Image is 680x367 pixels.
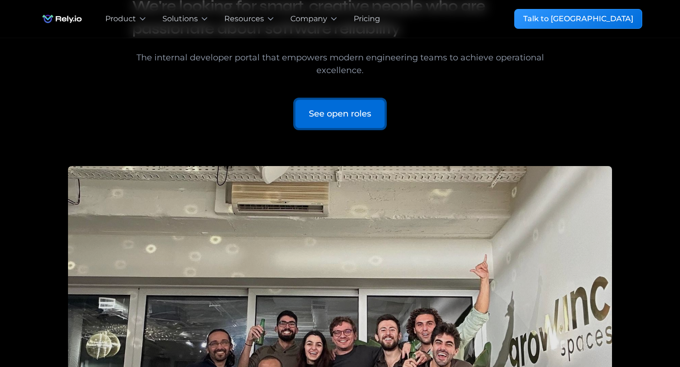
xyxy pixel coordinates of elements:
[354,13,380,25] a: Pricing
[523,13,633,25] div: Talk to [GEOGRAPHIC_DATA]
[105,13,136,25] div: Product
[295,100,385,128] a: See open roles
[618,305,667,354] iframe: Chatbot
[514,9,642,29] a: Talk to [GEOGRAPHIC_DATA]
[38,9,86,28] img: Rely.io logo
[162,13,198,25] div: Solutions
[132,51,548,77] div: The internal developer portal that empowers modern engineering teams to achieve operational excel...
[290,13,327,25] div: Company
[309,108,371,120] div: See open roles
[38,9,86,28] a: home
[224,13,264,25] div: Resources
